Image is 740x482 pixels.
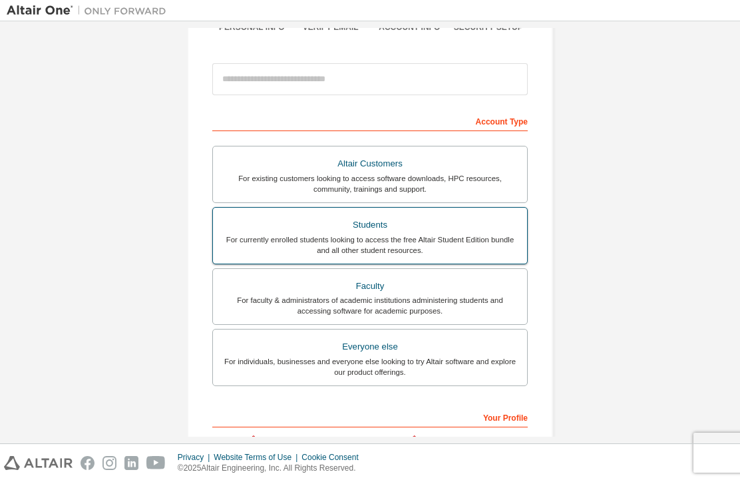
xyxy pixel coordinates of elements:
[221,356,519,377] div: For individuals, businesses and everyone else looking to try Altair software and explore our prod...
[146,456,166,470] img: youtube.svg
[212,110,528,131] div: Account Type
[212,406,528,427] div: Your Profile
[221,154,519,173] div: Altair Customers
[301,452,366,463] div: Cookie Consent
[4,456,73,470] img: altair_logo.svg
[221,234,519,256] div: For currently enrolled students looking to access the free Altair Student Edition bundle and all ...
[7,4,173,17] img: Altair One
[178,452,214,463] div: Privacy
[124,456,138,470] img: linkedin.svg
[221,216,519,234] div: Students
[221,277,519,296] div: Faculty
[221,173,519,194] div: For existing customers looking to access software downloads, HPC resources, community, trainings ...
[178,463,367,474] p: © 2025 Altair Engineering, Inc. All Rights Reserved.
[214,452,301,463] div: Website Terms of Use
[374,434,528,445] label: Last Name
[81,456,94,470] img: facebook.svg
[221,338,519,356] div: Everyone else
[212,434,366,445] label: First Name
[102,456,116,470] img: instagram.svg
[221,295,519,316] div: For faculty & administrators of academic institutions administering students and accessing softwa...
